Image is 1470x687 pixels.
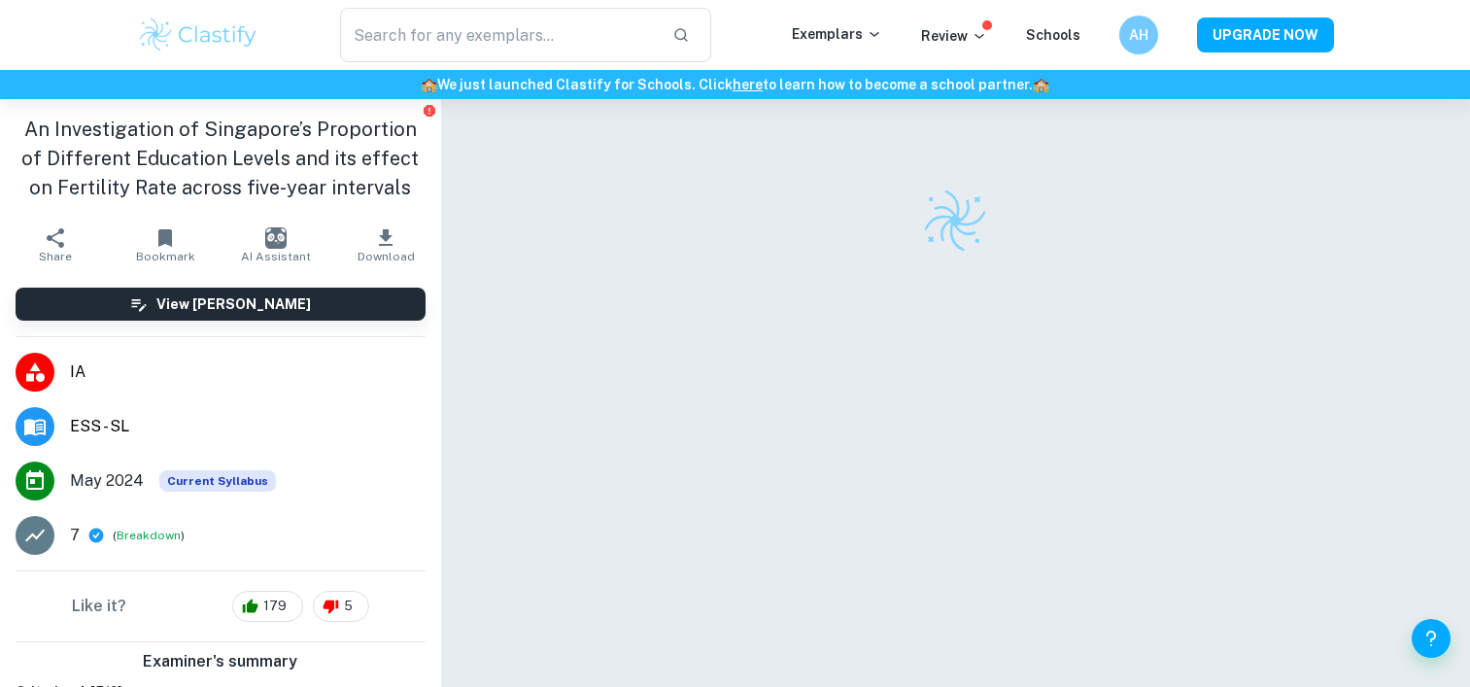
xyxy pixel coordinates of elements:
[70,415,426,438] span: ESS - SL
[72,595,126,618] h6: Like it?
[1412,619,1451,658] button: Help and Feedback
[70,469,144,493] span: May 2024
[265,227,287,249] img: AI Assistant
[253,597,297,616] span: 179
[4,74,1466,95] h6: We just launched Clastify for Schools. Click to learn how to become a school partner.
[70,361,426,384] span: IA
[113,527,185,545] span: ( )
[39,250,72,263] span: Share
[16,115,426,202] h1: An Investigation of Singapore’s Proportion of Different Education Levels and its effect on Fertil...
[136,250,195,263] span: Bookmark
[221,218,330,272] button: AI Assistant
[232,591,303,622] div: 179
[421,77,437,92] span: 🏫
[330,218,440,272] button: Download
[358,250,415,263] span: Download
[792,23,882,45] p: Exemplars
[423,103,437,118] button: Report issue
[159,470,276,492] span: Current Syllabus
[110,218,220,272] button: Bookmark
[313,591,369,622] div: 5
[156,293,311,315] h6: View [PERSON_NAME]
[333,597,363,616] span: 5
[1033,77,1049,92] span: 🏫
[733,77,763,92] a: here
[159,470,276,492] div: This exemplar is based on the current syllabus. Feel free to refer to it for inspiration/ideas wh...
[137,16,260,54] img: Clastify logo
[1127,24,1149,46] h6: AH
[70,524,80,547] p: 7
[241,250,311,263] span: AI Assistant
[1026,27,1080,43] a: Schools
[921,25,987,47] p: Review
[1197,17,1334,52] button: UPGRADE NOW
[340,8,658,62] input: Search for any exemplars...
[1119,16,1158,54] button: AH
[16,288,426,321] button: View [PERSON_NAME]
[117,527,181,544] button: Breakdown
[921,187,989,255] img: Clastify logo
[8,650,433,673] h6: Examiner's summary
